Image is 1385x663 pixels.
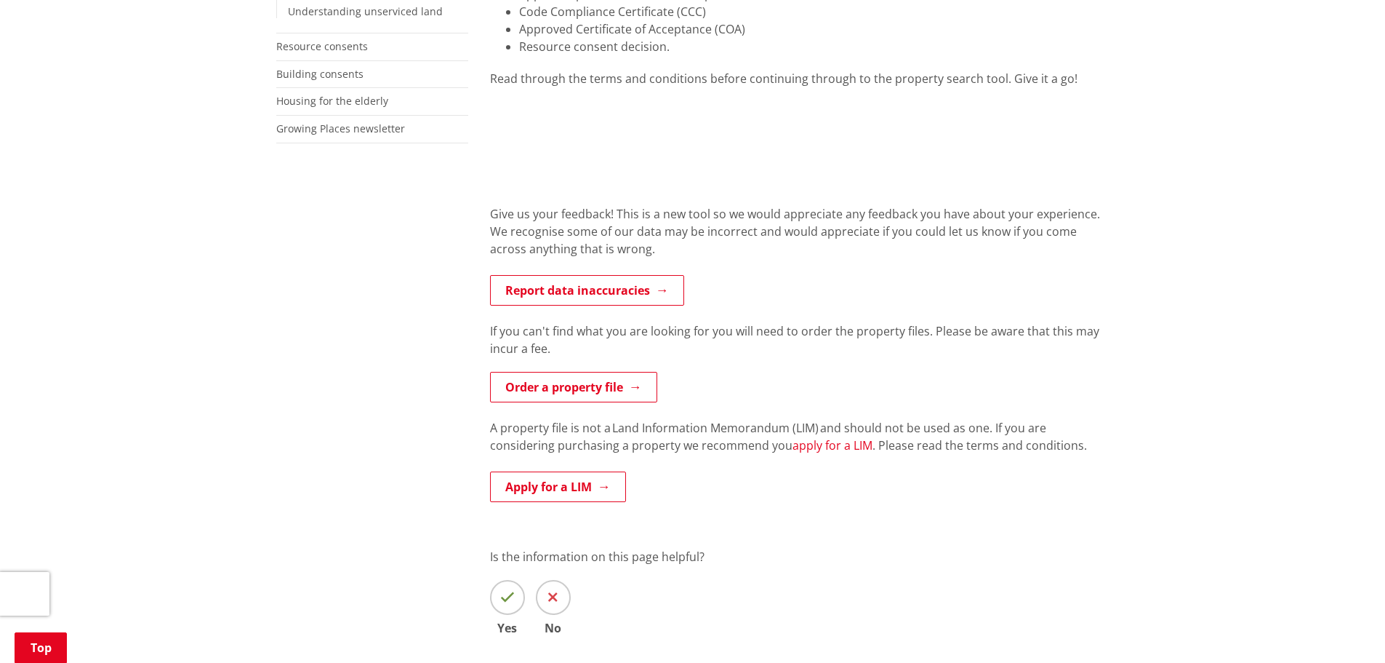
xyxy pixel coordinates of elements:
iframe: Messenger Launcher [1318,602,1370,654]
div: Read through the terms and conditions before continuing through to the property search tool. Give... [490,70,1109,87]
li: Approved Certificate of Acceptance (COA) [519,20,1109,38]
a: Building consents [276,67,364,81]
a: Understanding unserviced land [288,4,443,18]
p: Is the information on this page helpful? [490,548,1109,565]
a: Order a property file [490,372,657,402]
p: If you can't find what you are looking for you will need to order the property files. Please be a... [490,322,1109,357]
a: Housing for the elderly [276,94,388,108]
a: Top [15,632,67,663]
a: Apply for a LIM [490,472,626,502]
li: Resource consent decision. [519,38,1109,55]
li: Code Compliance Certificate (CCC) [519,3,1109,20]
a: Resource consents [276,39,368,53]
span: No [536,622,571,634]
a: Growing Places newsletter [276,122,405,135]
a: apply for a LIM [792,437,872,453]
a: Report data inaccuracies [490,275,684,306]
div: A property file is not a Land Information Memorandum (LIM) and should not be used as one. If you ... [490,419,1109,472]
span: Yes [490,622,525,634]
div: Give us your feedback! This is a new tool so we would appreciate any feedback you have about your... [490,205,1109,275]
